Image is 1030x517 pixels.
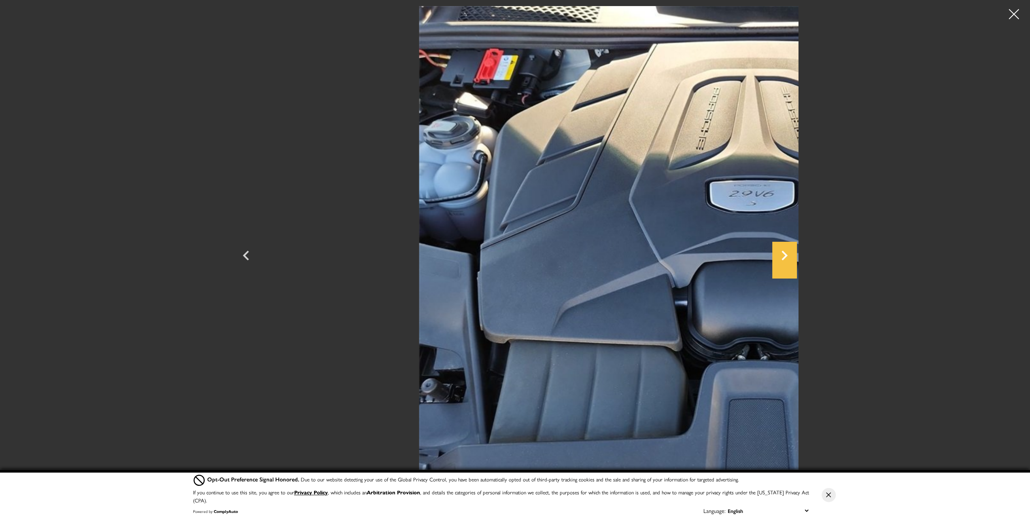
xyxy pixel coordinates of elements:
p: If you continue to use this site, you agree to our , which includes an , and details the categori... [193,488,809,504]
div: Language: [703,508,726,513]
select: Language Select [726,506,810,515]
a: Privacy Policy [294,488,328,496]
div: Next [772,242,796,278]
div: Due to our website detecting your use of the Global Privacy Control, you have been automatically ... [207,475,739,483]
button: Close Button [822,488,836,502]
div: Powered by [193,509,238,514]
div: Previous [234,242,258,278]
a: ComplyAuto [214,509,238,514]
strong: Arbitration Provision [367,488,420,496]
span: Opt-Out Preference Signal Honored . [207,475,301,483]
